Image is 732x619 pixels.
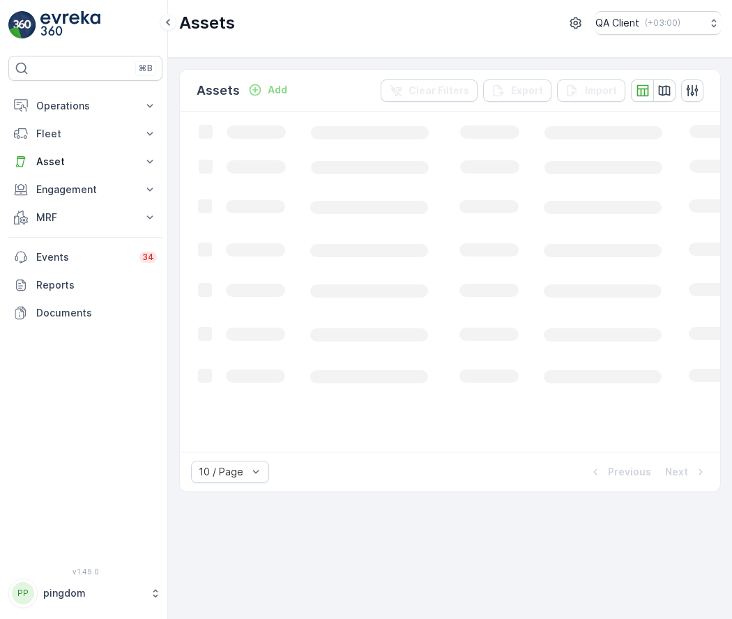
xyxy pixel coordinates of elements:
[8,299,162,327] a: Documents
[595,11,721,35] button: QA Client(+03:00)
[585,84,617,98] p: Import
[179,12,235,34] p: Assets
[587,464,653,480] button: Previous
[139,63,153,74] p: ⌘B
[36,155,135,169] p: Asset
[36,183,135,197] p: Engagement
[8,579,162,608] button: PPpingdom
[36,278,157,292] p: Reports
[36,99,135,113] p: Operations
[36,306,157,320] p: Documents
[36,211,135,224] p: MRF
[595,16,639,30] p: QA Client
[8,204,162,231] button: MRF
[8,176,162,204] button: Engagement
[511,84,543,98] p: Export
[645,17,680,29] p: ( +03:00 )
[197,81,240,100] p: Assets
[8,92,162,120] button: Operations
[40,11,100,39] img: logo_light-DOdMpM7g.png
[483,79,551,102] button: Export
[8,11,36,39] img: logo
[12,582,34,604] div: PP
[608,465,651,479] p: Previous
[36,127,135,141] p: Fleet
[557,79,625,102] button: Import
[8,271,162,299] a: Reports
[43,586,143,600] p: pingdom
[268,83,287,97] p: Add
[381,79,478,102] button: Clear Filters
[243,82,293,98] button: Add
[664,464,709,480] button: Next
[36,250,131,264] p: Events
[8,567,162,576] span: v 1.49.0
[8,148,162,176] button: Asset
[665,465,688,479] p: Next
[409,84,469,98] p: Clear Filters
[8,243,162,271] a: Events34
[142,252,154,263] p: 34
[8,120,162,148] button: Fleet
